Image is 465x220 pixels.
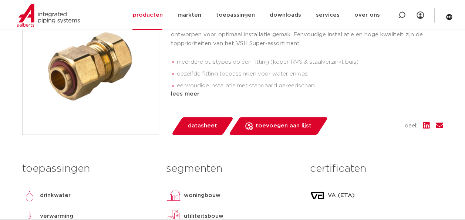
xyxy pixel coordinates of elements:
[166,188,181,203] img: woningbouw
[171,117,234,135] a: datasheet
[310,161,443,176] h3: certificaten
[171,13,443,48] p: De VSH Super S1241 is een rechte kraankoppeling met een knel en een wartelmoer aansluiting. Een f...
[405,121,417,130] span: deel:
[166,161,299,176] h3: segmenten
[40,191,71,200] p: drinkwater
[177,68,443,80] li: dezelfde fitting toepassingen voor water en gas
[188,120,217,132] span: datasheet
[177,56,443,68] li: meerdere buistypes op één fitting (koper, RVS & staalverzinkt buis)
[22,161,155,176] h3: toepassingen
[177,80,443,92] li: eenvoudige installatie met standaard gereedschap
[256,120,311,132] span: toevoegen aan lijst
[328,191,355,200] p: VA (ETA)
[22,188,37,203] img: drinkwater
[171,90,443,99] div: lees meer
[310,188,325,203] img: VA (ETA)
[184,191,220,200] p: woningbouw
